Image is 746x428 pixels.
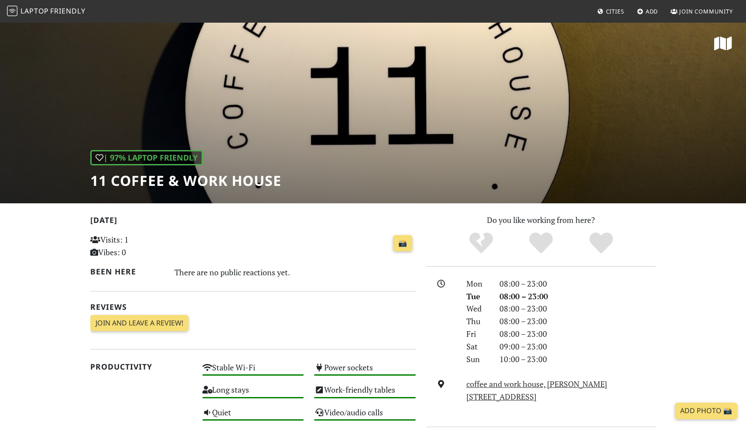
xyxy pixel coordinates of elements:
[309,405,421,428] div: Video/audio calls
[175,265,416,279] div: There are no public reactions yet.
[494,277,661,290] div: 08:00 – 23:00
[461,328,494,340] div: Fri
[461,302,494,315] div: Wed
[90,302,416,312] h2: Reviews
[675,403,737,419] a: Add Photo 📸
[679,7,733,15] span: Join Community
[90,172,281,189] h1: 11 Coffee & Work House
[461,290,494,303] div: Tue
[50,6,85,16] span: Friendly
[197,383,309,405] div: Long stays
[494,302,661,315] div: 08:00 – 23:00
[21,6,49,16] span: Laptop
[90,267,164,276] h2: Been here
[197,360,309,383] div: Stable Wi-Fi
[461,340,494,353] div: Sat
[633,3,662,19] a: Add
[494,315,661,328] div: 08:00 – 23:00
[426,214,656,226] p: Do you like working from here?
[451,231,511,255] div: No
[461,315,494,328] div: Thu
[494,340,661,353] div: 09:00 – 23:00
[571,231,631,255] div: Definitely!
[309,383,421,405] div: Work-friendly tables
[90,362,192,371] h2: Productivity
[461,277,494,290] div: Mon
[197,405,309,428] div: Quiet
[646,7,658,15] span: Add
[466,379,607,402] a: coffee and work house, [PERSON_NAME][STREET_ADDRESS]
[309,360,421,383] div: Power sockets
[393,235,412,252] a: 📸
[511,231,571,255] div: Yes
[7,4,86,19] a: LaptopFriendly LaptopFriendly
[90,233,192,259] p: Visits: 1 Vibes: 0
[494,328,661,340] div: 08:00 – 23:00
[667,3,736,19] a: Join Community
[90,315,188,332] a: Join and leave a review!
[90,150,203,165] div: | 97% Laptop Friendly
[494,353,661,366] div: 10:00 – 23:00
[606,7,624,15] span: Cities
[594,3,628,19] a: Cities
[90,216,416,228] h2: [DATE]
[461,353,494,366] div: Sun
[494,290,661,303] div: 08:00 – 23:00
[7,6,17,16] img: LaptopFriendly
